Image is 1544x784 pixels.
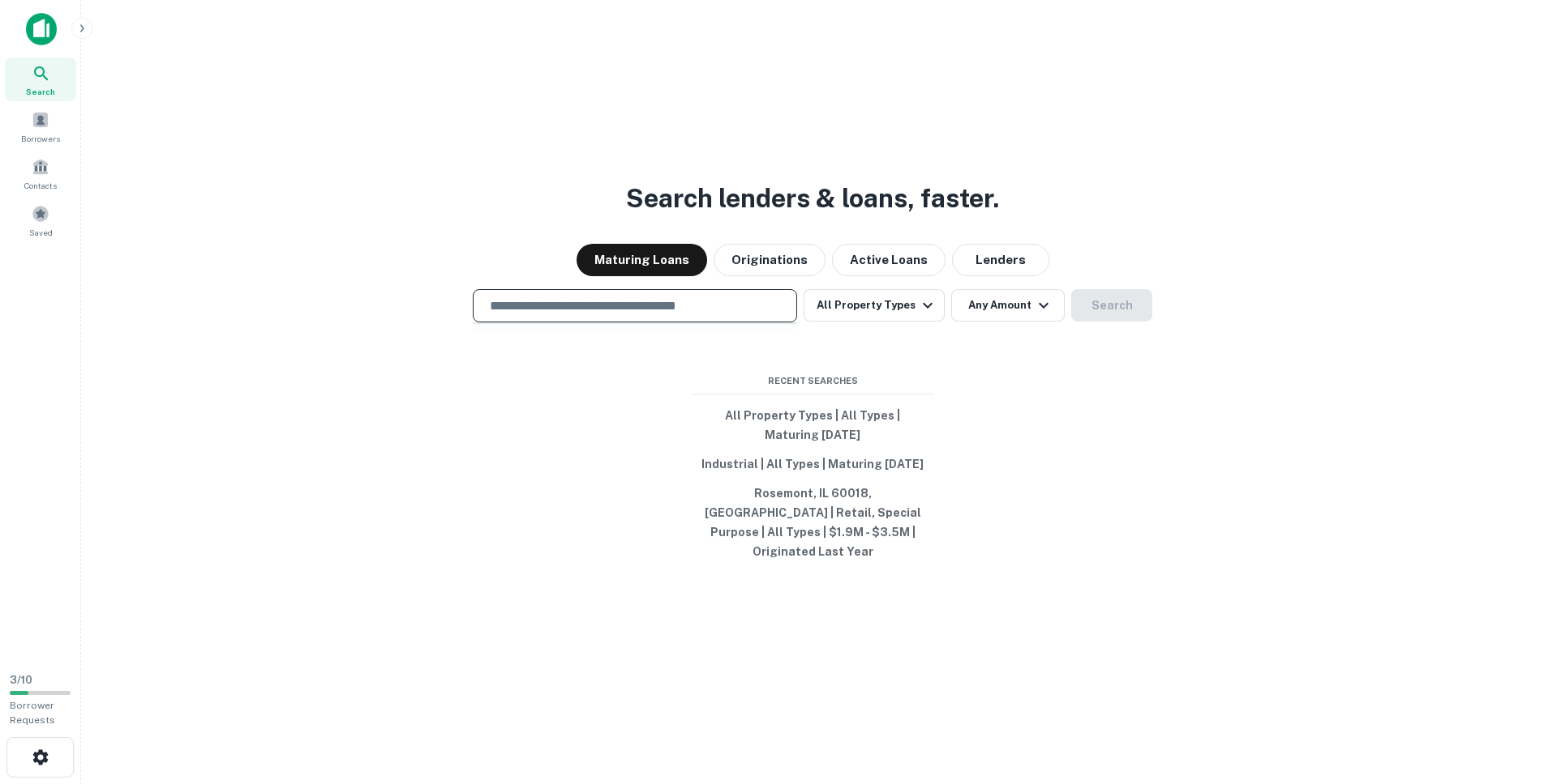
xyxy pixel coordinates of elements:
[832,244,946,276] button: Active Loans
[24,179,57,192] span: Contacts
[691,401,934,450] button: All Property Types | All Types | Maturing [DATE]
[714,244,826,276] button: Originations
[691,479,934,566] button: Rosemont, IL 60018, [GEOGRAPHIC_DATA] | Retail, Special Purpose | All Types | $1.9M - $3.5M | Ori...
[5,104,76,148] a: Borrowers
[691,450,934,479] button: Industrial | All Types | Maturing [DATE]
[5,58,76,101] a: Search
[5,151,76,195] a: Contacts
[691,374,934,388] span: Recent Searches
[804,289,945,322] button: All Property Types
[26,85,55,98] span: Search
[577,244,707,276] button: Maturing Loans
[10,674,32,686] span: 3 / 10
[5,198,76,242] a: Saved
[952,244,1049,276] button: Lenders
[21,132,60,145] span: Borrowers
[10,700,55,726] span: Borrower Requests
[951,289,1065,322] button: Any Amount
[29,226,53,239] span: Saved
[626,179,999,218] h3: Search lenders & loans, faster.
[26,13,57,45] img: capitalize-icon.png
